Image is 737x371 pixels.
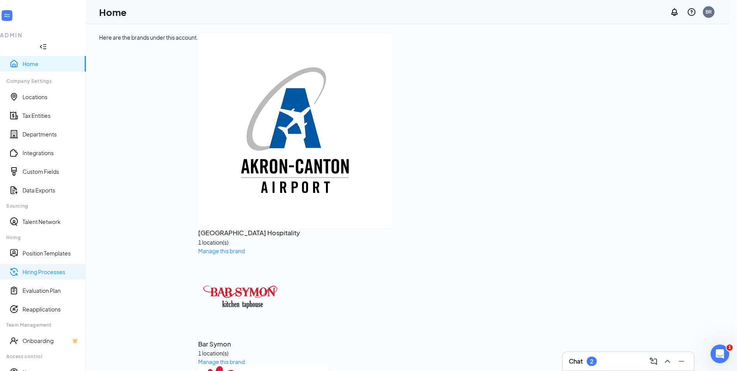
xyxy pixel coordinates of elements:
a: Reapplications [23,305,80,313]
button: Minimize [675,355,688,367]
img: Bar Symon logo [198,255,282,339]
a: OnboardingCrown [23,336,80,345]
a: Talent Network [23,218,80,226]
svg: WorkstreamLogo [3,12,11,19]
a: Locations [23,93,80,101]
svg: ChevronUp [663,357,672,366]
a: Data Exports [23,186,80,194]
div: Team Management [6,322,79,328]
a: Position Templates [23,249,80,257]
h3: Bar Symon [198,339,664,349]
img: Akron-Canton Airport Hospitality logo [198,33,392,228]
div: Company Settings [6,78,79,84]
a: Integrations [23,149,80,157]
a: Evaluation Plan [23,287,80,294]
span: 1 [727,345,733,351]
a: Manage this brand [198,358,245,365]
button: ComposeMessage [647,355,660,367]
h1: Home [99,5,127,19]
div: Hiring [6,234,79,241]
iframe: Intercom live chat [711,345,729,363]
div: BR [706,9,712,15]
a: Manage this brand [198,247,245,254]
svg: ComposeMessage [649,357,658,366]
h3: Chat [569,357,583,366]
h3: [GEOGRAPHIC_DATA] Hospitality [198,228,664,238]
svg: Notifications [670,7,679,17]
a: Custom Fields [23,168,80,175]
svg: Minimize [677,357,686,366]
a: Hiring Processes [23,268,80,276]
div: Access control [6,353,79,360]
a: Home [23,60,80,68]
div: 1 location(s) [198,349,664,357]
div: Sourcing [6,203,79,209]
button: ChevronUp [661,355,674,367]
div: 2 [590,358,593,365]
a: Tax Entities [23,112,80,119]
svg: QuestionInfo [687,7,696,17]
svg: Collapse [39,43,47,51]
div: 1 location(s) [198,238,664,247]
a: Departments [23,130,80,138]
